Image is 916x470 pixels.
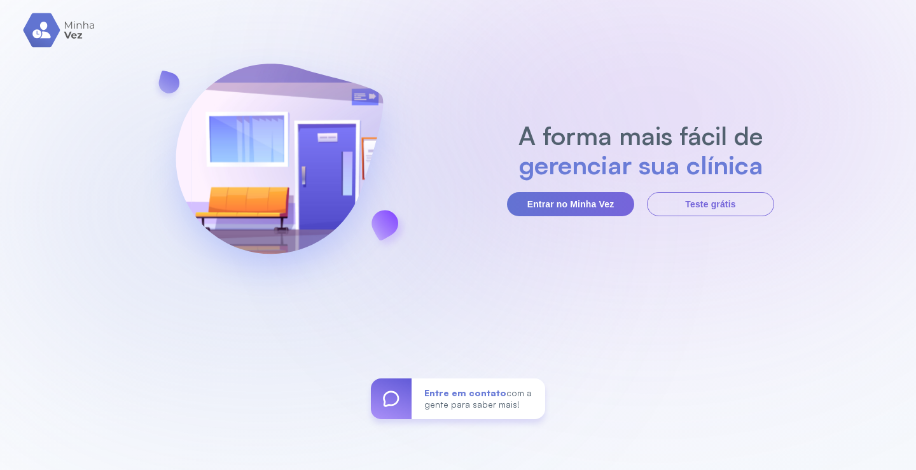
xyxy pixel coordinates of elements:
[512,121,770,150] h2: A forma mais fácil de
[424,387,506,398] span: Entre em contato
[507,192,634,216] button: Entrar no Minha Vez
[647,192,774,216] button: Teste grátis
[23,13,96,48] img: logo.svg
[412,378,545,419] div: com a gente para saber mais!
[142,30,417,307] img: banner-login.svg
[512,150,770,179] h2: gerenciar sua clínica
[371,378,545,419] a: Entre em contatocom a gente para saber mais!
